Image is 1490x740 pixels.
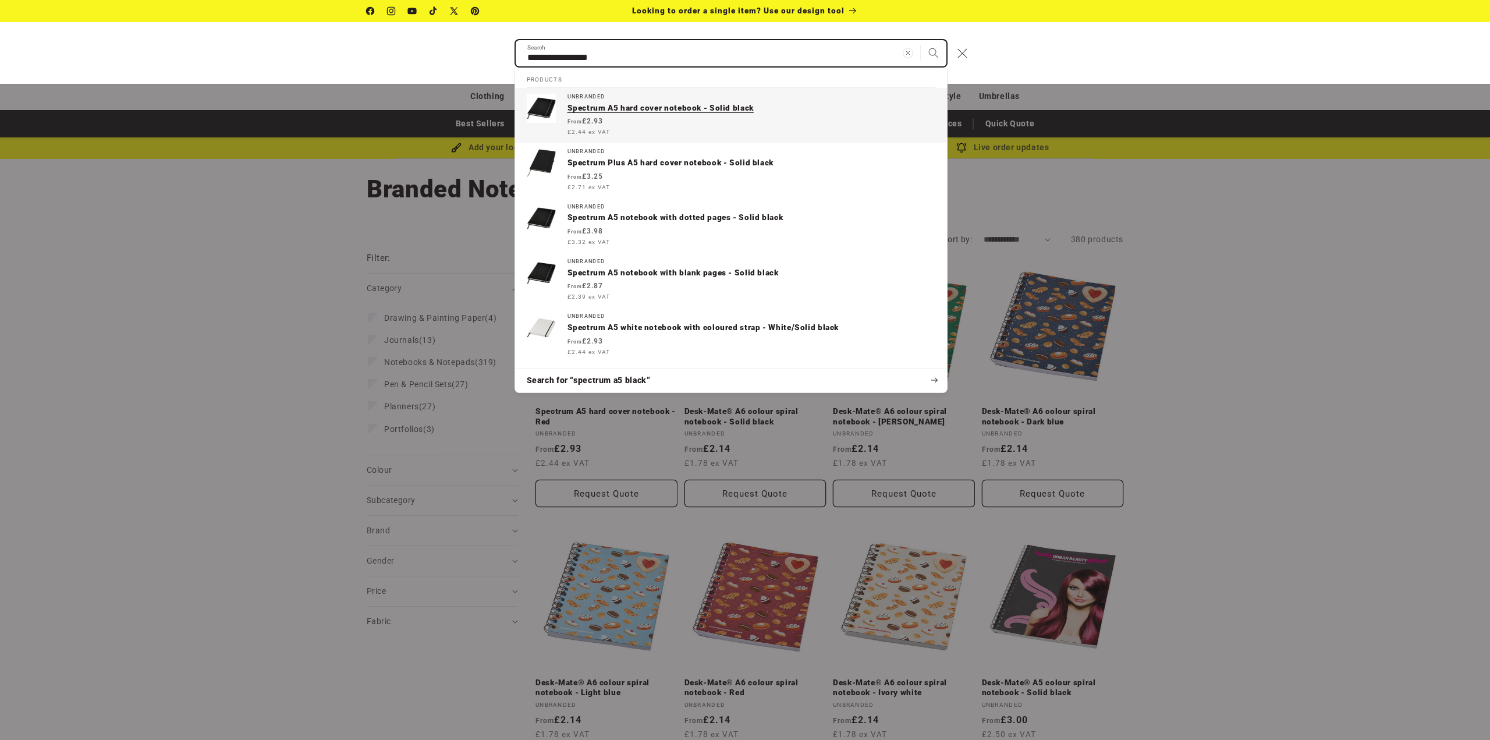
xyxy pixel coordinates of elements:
[567,337,603,345] strong: £2.93
[567,174,582,180] span: From
[567,292,610,301] span: £2.39 ex VAT
[1296,614,1490,740] iframe: Chat Widget
[567,117,603,125] strong: £2.93
[527,94,556,123] img: Spectrum A5 hard cover notebook
[567,183,610,192] span: £2.71 ex VAT
[567,204,935,210] div: Unbranded
[567,238,610,246] span: £3.32 ex VAT
[567,282,603,290] strong: £2.87
[895,40,921,66] button: Clear search term
[567,119,582,125] span: From
[527,148,556,178] img: Spectrum Plus A5 hard cover notebook
[515,143,947,197] a: UnbrandedSpectrum Plus A5 hard cover notebook - Solid black From£3.25 £2.71 ex VAT
[527,68,935,88] h2: Products
[567,348,610,356] span: £2.44 ex VAT
[567,94,935,100] div: Unbranded
[527,259,556,288] img: Spectrum A5 notebook with blank pages
[515,307,947,362] a: UnbrandedSpectrum A5 white notebook with coloured strap - White/Solid black From£2.93 £2.44 ex VAT
[921,40,946,66] button: Search
[950,40,975,66] button: Close
[567,227,603,235] strong: £3.98
[567,158,935,168] p: Spectrum Plus A5 hard cover notebook - Solid black
[567,284,582,289] span: From
[515,253,947,307] a: UnbrandedSpectrum A5 notebook with blank pages - Solid black From£2.87 £2.39 ex VAT
[567,323,935,333] p: Spectrum A5 white notebook with coloured strap - White/Solid black
[567,229,582,235] span: From
[567,259,935,265] div: Unbranded
[567,172,603,180] strong: £3.25
[515,88,947,143] a: UnbrandedSpectrum A5 hard cover notebook - Solid black From£2.93 £2.44 ex VAT
[527,313,556,342] img: Spectrum A5 white notebook with coloured strap
[515,198,947,253] a: UnbrandedSpectrum A5 notebook with dotted pages - Solid black From£3.98 £3.32 ex VAT
[567,103,935,114] p: Spectrum A5 hard cover notebook - Solid black
[527,204,556,233] img: Spectrum A5 notebook with dotted pages
[567,213,935,223] p: Spectrum A5 notebook with dotted pages - Solid black
[567,313,935,320] div: Unbranded
[567,268,935,278] p: Spectrum A5 notebook with blank pages - Solid black
[567,128,610,136] span: £2.44 ex VAT
[527,375,651,387] span: Search for “spectrum a5 black”
[632,6,845,15] span: Looking to order a single item? Use our design tool
[567,148,935,155] div: Unbranded
[567,339,582,345] span: From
